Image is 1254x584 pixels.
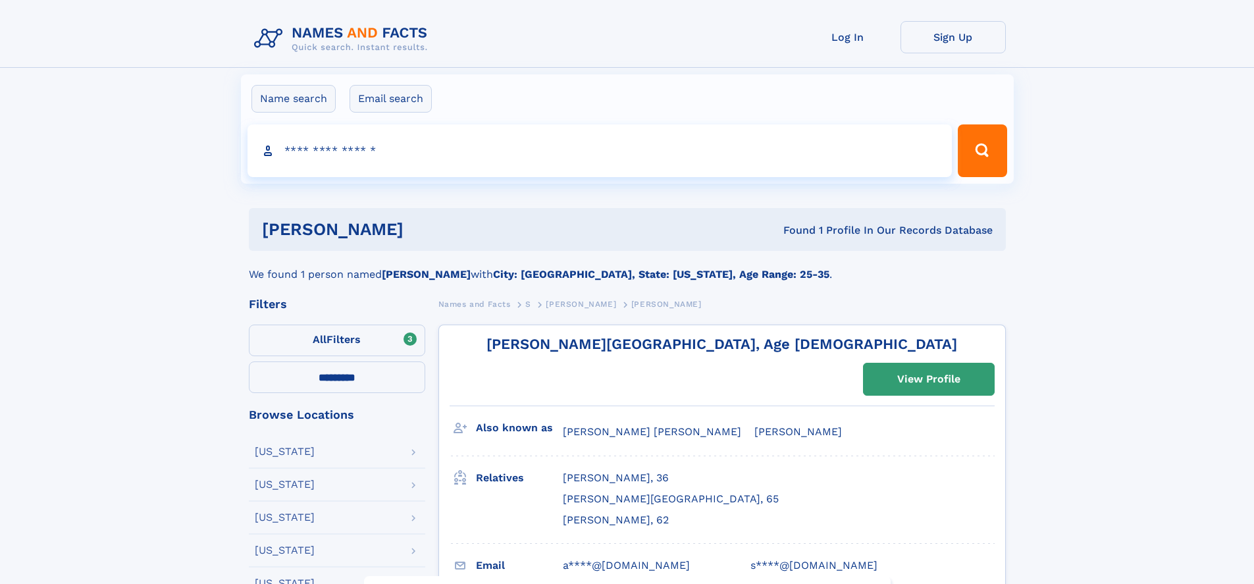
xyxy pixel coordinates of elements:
[248,124,953,177] input: search input
[631,300,702,309] span: [PERSON_NAME]
[255,479,315,490] div: [US_STATE]
[382,268,471,280] b: [PERSON_NAME]
[593,223,993,238] div: Found 1 Profile In Our Records Database
[754,425,842,438] span: [PERSON_NAME]
[546,300,616,309] span: [PERSON_NAME]
[525,296,531,312] a: S
[486,336,957,352] a: [PERSON_NAME][GEOGRAPHIC_DATA], Age [DEMOGRAPHIC_DATA]
[795,21,901,53] a: Log In
[525,300,531,309] span: S
[255,545,315,556] div: [US_STATE]
[563,492,779,506] a: [PERSON_NAME][GEOGRAPHIC_DATA], 65
[476,467,563,489] h3: Relatives
[255,512,315,523] div: [US_STATE]
[476,417,563,439] h3: Also known as
[563,425,741,438] span: [PERSON_NAME] [PERSON_NAME]
[438,296,511,312] a: Names and Facts
[901,21,1006,53] a: Sign Up
[251,85,336,113] label: Name search
[897,364,960,394] div: View Profile
[249,251,1006,282] div: We found 1 person named with .
[958,124,1006,177] button: Search Button
[350,85,432,113] label: Email search
[546,296,616,312] a: [PERSON_NAME]
[249,298,425,310] div: Filters
[262,221,594,238] h1: [PERSON_NAME]
[493,268,829,280] b: City: [GEOGRAPHIC_DATA], State: [US_STATE], Age Range: 25-35
[249,325,425,356] label: Filters
[249,409,425,421] div: Browse Locations
[864,363,994,395] a: View Profile
[563,513,669,527] a: [PERSON_NAME], 62
[313,333,327,346] span: All
[563,471,669,485] a: [PERSON_NAME], 36
[255,446,315,457] div: [US_STATE]
[476,554,563,577] h3: Email
[249,21,438,57] img: Logo Names and Facts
